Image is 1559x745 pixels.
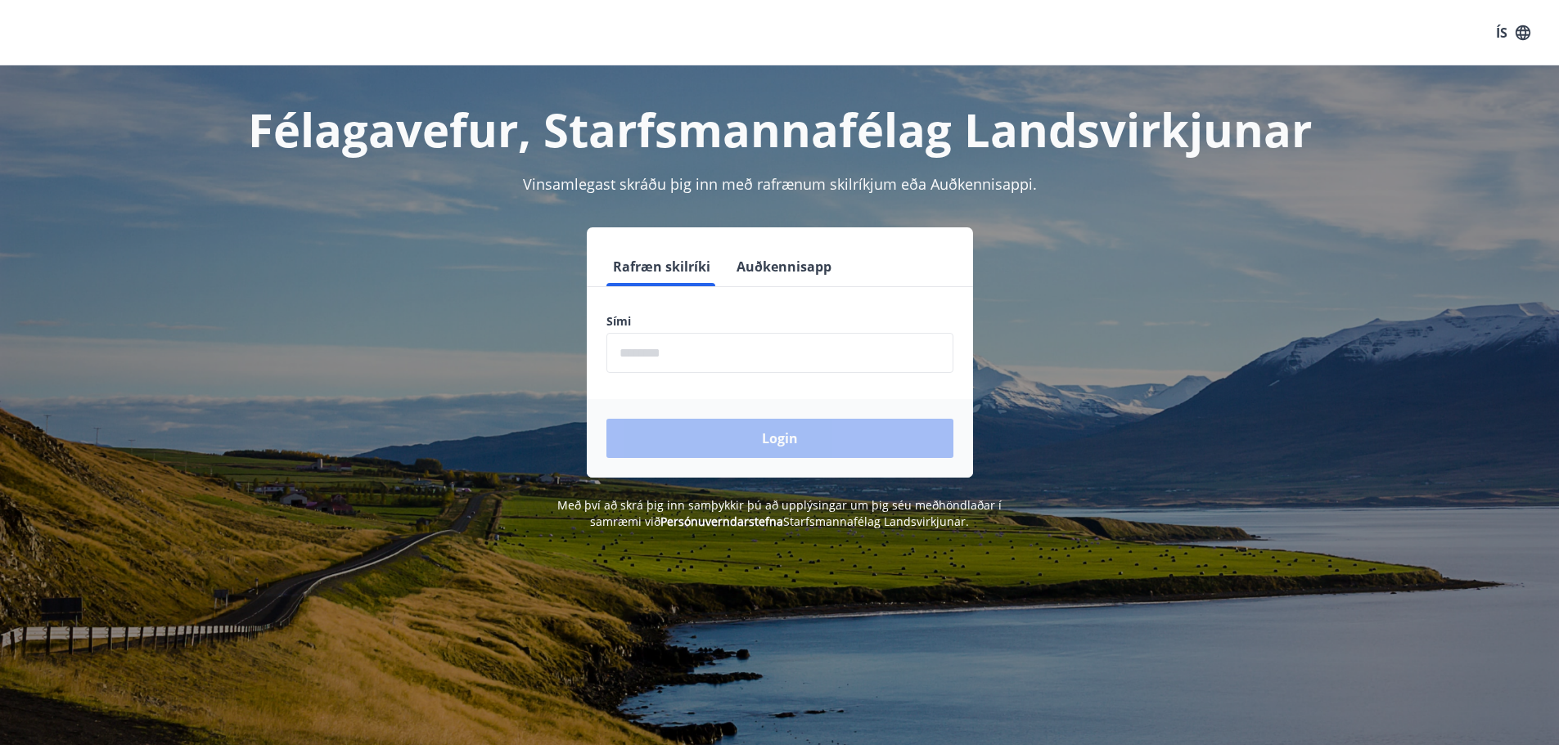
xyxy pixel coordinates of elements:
label: Sími [606,313,953,330]
button: Auðkennisapp [730,247,838,286]
button: Rafræn skilríki [606,247,717,286]
h1: Félagavefur, Starfsmannafélag Landsvirkjunar [210,98,1349,160]
span: Vinsamlegast skráðu þig inn með rafrænum skilríkjum eða Auðkennisappi. [523,174,1037,194]
a: Persónuverndarstefna [660,514,783,529]
button: ÍS [1487,18,1539,47]
span: Með því að skrá þig inn samþykkir þú að upplýsingar um þig séu meðhöndlaðar í samræmi við Starfsm... [557,497,1002,529]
